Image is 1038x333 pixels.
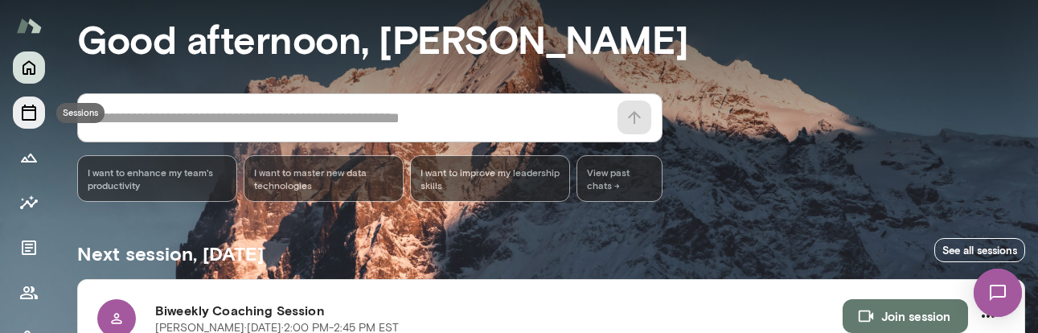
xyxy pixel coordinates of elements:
img: Mento [16,10,42,41]
span: I want to master new data technologies [254,166,393,191]
button: Documents [13,232,45,264]
span: I want to improve my leadership skills [421,166,560,191]
span: I want to enhance my team's productivity [88,166,227,191]
div: I want to improve my leadership skills [410,155,570,202]
button: Join session [843,299,968,333]
div: Sessions [56,103,105,123]
h3: Good afternoon, [PERSON_NAME] [77,16,1025,61]
div: I want to enhance my team's productivity [77,155,237,202]
button: Members [13,277,45,309]
a: See all sessions [934,238,1025,263]
button: Sessions [13,97,45,129]
h5: Next session, [DATE] [77,240,264,266]
button: Insights [13,187,45,219]
button: Growth Plan [13,142,45,174]
button: Home [13,51,45,84]
span: View past chats -> [576,155,663,202]
div: I want to master new data technologies [244,155,404,202]
h6: Biweekly Coaching Session [155,301,843,320]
